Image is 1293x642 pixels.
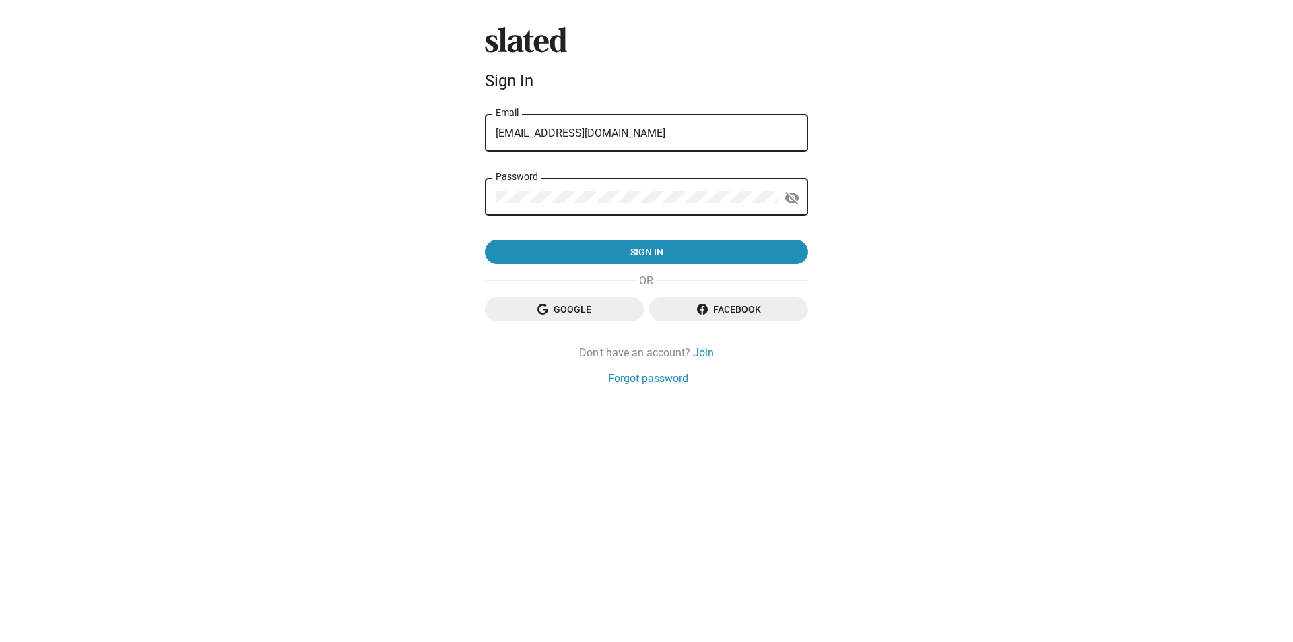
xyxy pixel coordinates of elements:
span: Facebook [660,297,797,321]
a: Join [693,346,714,360]
img: npw-badge-icon-locked.svg [777,137,788,148]
button: Google [485,297,644,321]
div: Sign In [485,71,808,90]
div: Don't have an account? [485,346,808,360]
span: Sign in [496,240,797,264]
button: Facebook [649,297,808,321]
a: Forgot password [608,371,688,385]
span: Google [496,297,633,321]
button: Show password [778,185,805,212]
mat-icon: visibility_off [784,188,800,209]
sl-branding: Sign In [485,27,808,96]
button: Sign in [485,240,808,264]
img: npw-badge-icon-locked.svg [758,201,769,212]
